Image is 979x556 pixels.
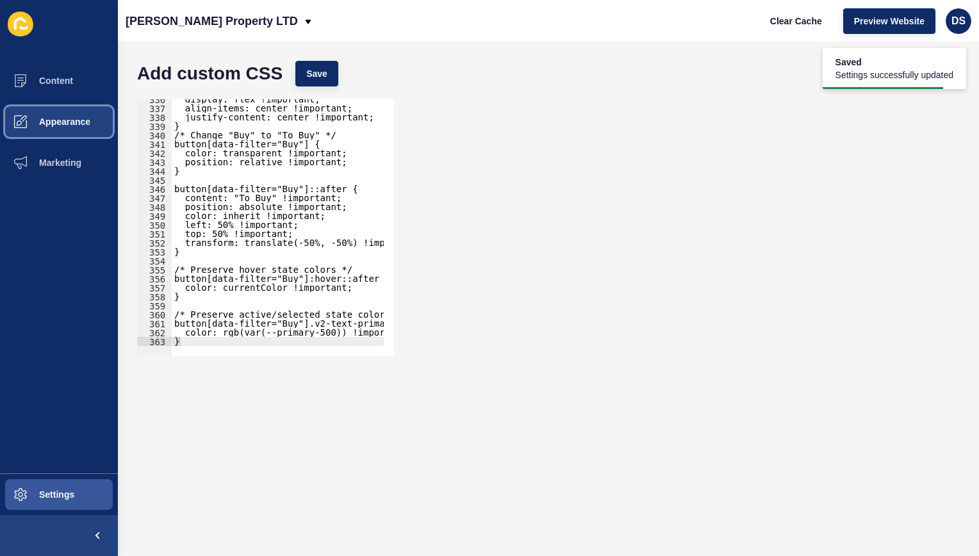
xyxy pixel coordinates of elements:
div: 363 [137,337,172,346]
div: 347 [137,193,172,202]
div: 359 [137,301,172,310]
button: Clear Cache [759,8,833,34]
div: 361 [137,319,172,328]
div: 346 [137,184,172,193]
div: 339 [137,122,172,131]
span: Preview Website [854,15,925,28]
div: 340 [137,131,172,140]
div: 344 [137,167,172,176]
div: 355 [137,265,172,274]
div: 362 [137,328,172,337]
div: 357 [137,283,172,292]
div: 341 [137,140,172,149]
div: 336 [137,95,172,104]
div: 356 [137,274,172,283]
div: 360 [137,310,172,319]
span: Settings successfully updated [835,69,953,81]
div: 338 [137,113,172,122]
button: Save [295,61,338,86]
button: Preview Website [843,8,935,34]
div: 353 [137,247,172,256]
div: 351 [137,229,172,238]
span: Saved [835,56,953,69]
div: 342 [137,149,172,158]
div: 358 [137,292,172,301]
div: 350 [137,220,172,229]
p: [PERSON_NAME] Property LTD [126,5,298,37]
div: 343 [137,158,172,167]
h1: Add custom CSS [137,67,283,80]
div: 354 [137,256,172,265]
div: 337 [137,104,172,113]
div: 352 [137,238,172,247]
div: 349 [137,211,172,220]
div: 345 [137,176,172,184]
span: Save [306,67,327,80]
div: 348 [137,202,172,211]
span: DS [951,15,966,28]
span: Clear Cache [770,15,822,28]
